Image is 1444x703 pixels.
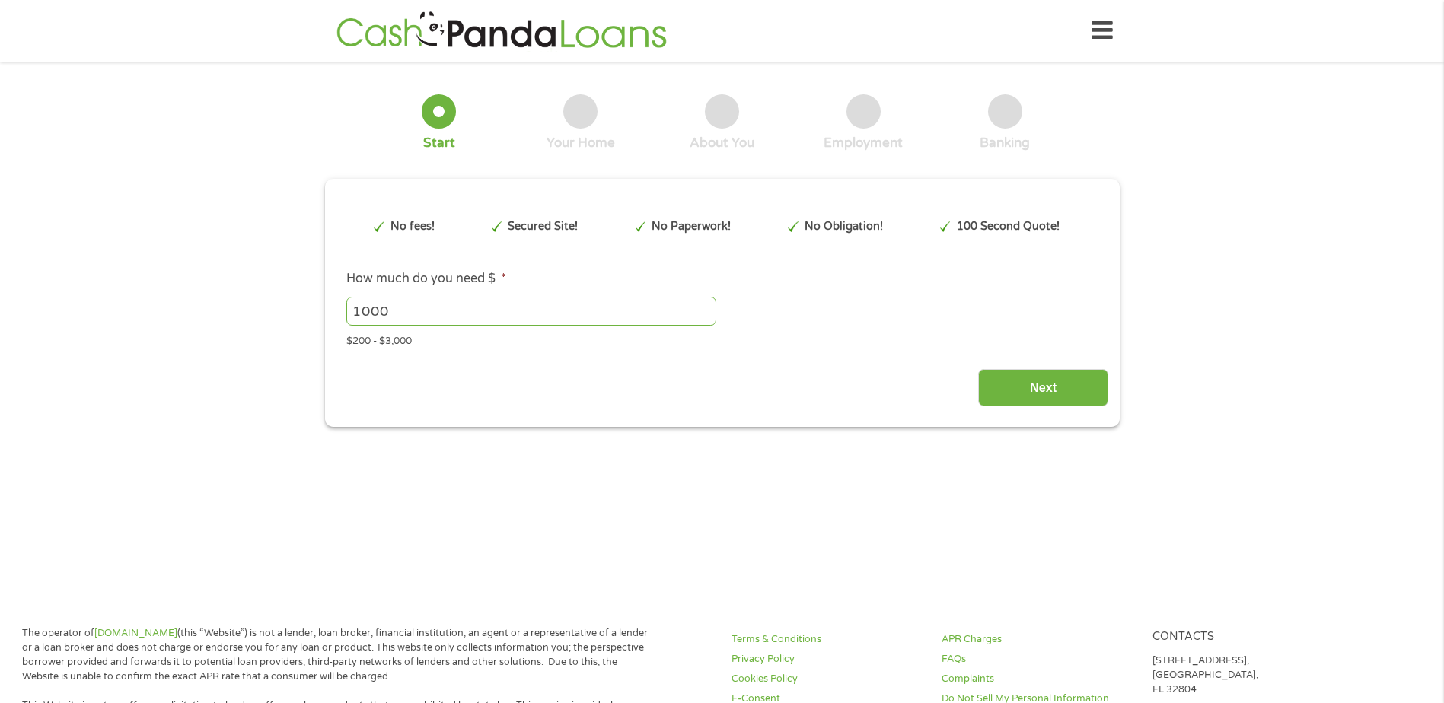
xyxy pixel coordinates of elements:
[652,218,731,235] p: No Paperwork!
[942,672,1133,686] a: Complaints
[980,135,1030,151] div: Banking
[824,135,903,151] div: Employment
[547,135,615,151] div: Your Home
[22,626,654,684] p: The operator of (this “Website”) is not a lender, loan broker, financial institution, an agent or...
[508,218,578,235] p: Secured Site!
[390,218,435,235] p: No fees!
[805,218,883,235] p: No Obligation!
[346,271,506,287] label: How much do you need $
[1152,654,1344,697] p: [STREET_ADDRESS], [GEOGRAPHIC_DATA], FL 32804.
[978,369,1108,406] input: Next
[942,652,1133,666] a: FAQs
[957,218,1060,235] p: 100 Second Quote!
[94,627,177,639] a: [DOMAIN_NAME]
[690,135,754,151] div: About You
[423,135,455,151] div: Start
[942,632,1133,647] a: APR Charges
[732,632,923,647] a: Terms & Conditions
[1152,630,1344,644] h4: Contacts
[732,652,923,666] a: Privacy Policy
[346,329,1097,349] div: $200 - $3,000
[732,672,923,686] a: Cookies Policy
[332,9,671,52] img: GetLoanNow Logo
